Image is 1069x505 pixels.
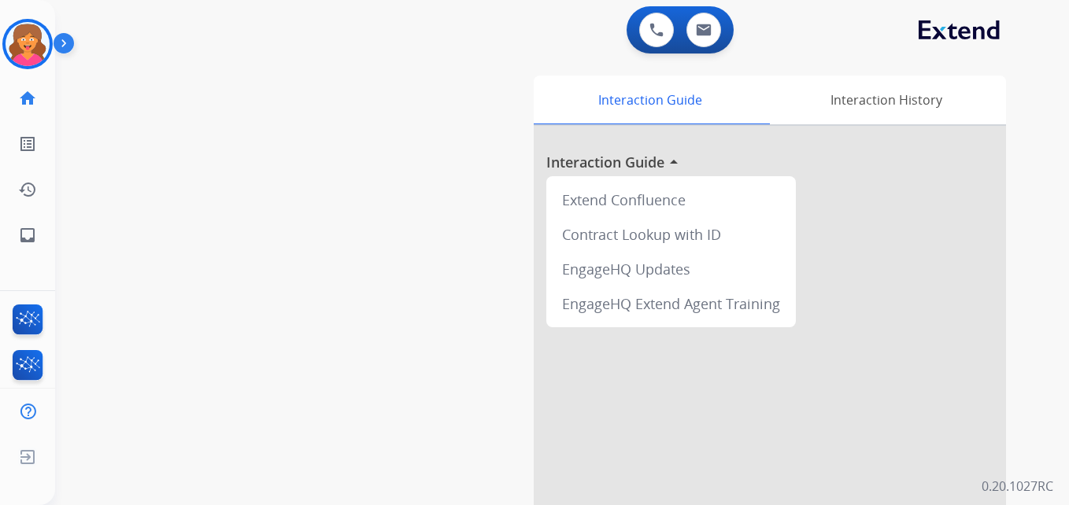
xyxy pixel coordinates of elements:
div: EngageHQ Updates [553,252,790,286]
p: 0.20.1027RC [982,477,1053,496]
img: avatar [6,22,50,66]
mat-icon: history [18,180,37,199]
div: Interaction Guide [534,76,766,124]
mat-icon: home [18,89,37,108]
mat-icon: list_alt [18,135,37,153]
div: Extend Confluence [553,182,790,217]
div: EngageHQ Extend Agent Training [553,286,790,321]
div: Contract Lookup with ID [553,217,790,252]
mat-icon: inbox [18,226,37,245]
div: Interaction History [766,76,1006,124]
